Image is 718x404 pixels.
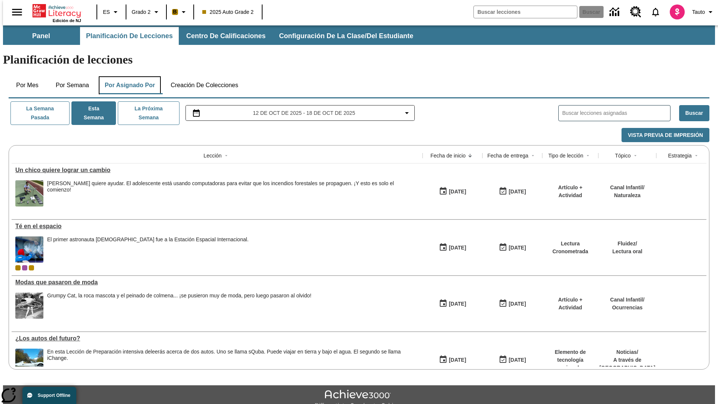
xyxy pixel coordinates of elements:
span: B [173,7,177,16]
a: Centro de información [605,2,626,22]
span: New 2025 class [29,265,34,270]
button: Por asignado por [99,76,161,94]
div: Té en el espacio [15,223,419,230]
span: ES [103,8,110,16]
span: Edición de NJ [53,18,81,23]
div: Tipo de lección [548,152,583,159]
div: [DATE] [509,187,526,196]
button: Creación de colecciones [165,76,244,94]
button: Por mes [9,76,46,94]
span: 2025 Auto Grade 2 [202,8,254,16]
img: avatar image [670,4,685,19]
div: Subbarra de navegación [3,25,715,45]
div: [DATE] [449,187,466,196]
div: [DATE] [449,355,466,365]
div: Tópico [615,152,630,159]
div: OL 2025 Auto Grade 3 [22,265,27,270]
button: Buscar [679,105,709,121]
button: 10/06/25: Primer día en que estuvo disponible la lección [436,241,469,255]
button: Boost El color de la clase es anaranjado claro. Cambiar el color de la clase. [169,5,191,19]
button: Configuración de la clase/del estudiante [273,27,419,45]
div: ¿Los autos del futuro? [15,335,419,342]
div: Grumpy Cat, la roca mascota y el peinado de colmena... ¡se pusieron muy de moda, pero luego pasar... [47,293,312,299]
p: Elemento de tecnología mejorada [546,348,595,372]
button: Grado: Grado 2, Elige un grado [129,5,164,19]
div: El primer astronauta británico fue a la Estación Espacial Internacional. [47,236,249,263]
span: Configuración de la clase/del estudiante [279,32,413,40]
input: Buscar lecciones asignadas [562,108,670,119]
button: Sort [583,151,592,160]
button: 07/01/25: Primer día en que estuvo disponible la lección [436,353,469,367]
button: Por semana [50,76,95,94]
svg: Collapse Date Range Filter [402,108,411,117]
h1: Planificación de lecciones [3,53,715,67]
button: Abrir el menú lateral [6,1,28,23]
button: 08/01/26: Último día en que podrá accederse la lección [496,353,528,367]
img: foto en blanco y negro de una chica haciendo girar unos hula-hulas en la década de 1950 [15,293,43,319]
button: Lenguaje: ES, Selecciona un idioma [99,5,123,19]
div: [DATE] [449,243,466,252]
button: 10/15/25: Primer día en que estuvo disponible la lección [436,184,469,199]
img: Ryan Honary posa en cuclillas con unos dispositivos de detección de incendios [15,180,43,206]
div: Grumpy Cat, la roca mascota y el peinado de colmena... ¡se pusieron muy de moda, pero luego pasar... [47,293,312,319]
div: [DATE] [509,355,526,365]
button: Panel [4,27,79,45]
div: Un chico quiere lograr un cambio [15,167,419,174]
button: Planificación de lecciones [80,27,179,45]
span: Grado 2 [132,8,151,16]
button: Seleccione el intervalo de fechas opción del menú [189,108,412,117]
span: Planificación de lecciones [86,32,173,40]
input: Buscar campo [474,6,577,18]
a: Centro de recursos, Se abrirá en una pestaña nueva. [626,2,646,22]
button: Sort [466,151,475,160]
button: Sort [631,151,640,160]
span: Tauto [692,8,705,16]
div: [DATE] [449,299,466,309]
button: Perfil/Configuración [689,5,718,19]
a: Modas que pasaron de moda, Lecciones [15,279,419,286]
p: Ocurrencias [610,304,645,312]
a: Té en el espacio, Lecciones [15,223,419,230]
div: [PERSON_NAME] quiere ayudar. El adolescente está usando computadoras para evitar que los incendio... [47,180,419,193]
span: Panel [32,32,50,40]
button: Vista previa de impresión [622,128,709,143]
a: Un chico quiere lograr un cambio, Lecciones [15,167,419,174]
p: Artículo + Actividad [546,296,595,312]
button: Esta semana [71,101,116,125]
div: [DATE] [509,243,526,252]
div: Clase actual [15,265,21,270]
button: 06/30/26: Último día en que podrá accederse la lección [496,297,528,311]
a: Portada [33,3,81,18]
p: Lectura Cronometrada [546,240,595,255]
p: Artículo + Actividad [546,184,595,199]
div: Estrategia [668,152,691,159]
div: Lección [203,152,221,159]
div: Fecha de inicio [430,152,466,159]
testabrev: leerás acerca de dos autos. Uno se llama sQuba. Puede viajar en tierra y bajo el agua. El segundo... [47,349,401,361]
button: Centro de calificaciones [180,27,271,45]
button: Sort [528,151,537,160]
span: Centro de calificaciones [186,32,266,40]
div: Subbarra de navegación [3,27,420,45]
button: La semana pasada [10,101,70,125]
p: A través de [GEOGRAPHIC_DATA] [599,356,656,372]
button: La próxima semana [118,101,179,125]
p: Canal Infantil / [610,296,645,304]
span: 12 de oct de 2025 - 18 de oct de 2025 [253,109,355,117]
button: 10/15/25: Último día en que podrá accederse la lección [496,184,528,199]
div: Modas que pasaron de moda [15,279,419,286]
button: 07/19/25: Primer día en que estuvo disponible la lección [436,297,469,311]
div: Ryan Honary quiere ayudar. El adolescente está usando computadoras para evitar que los incendios ... [47,180,419,206]
p: Naturaleza [610,192,645,199]
img: Un astronauta, el primero del Reino Unido que viaja a la Estación Espacial Internacional, saluda ... [15,236,43,263]
div: En esta Lección de Preparación intensiva de leerás acerca de dos autos. Uno se llama sQuba. Puede... [47,349,419,375]
div: Portada [33,3,81,23]
a: Notificaciones [646,2,665,22]
p: Canal Infantil / [610,184,645,192]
